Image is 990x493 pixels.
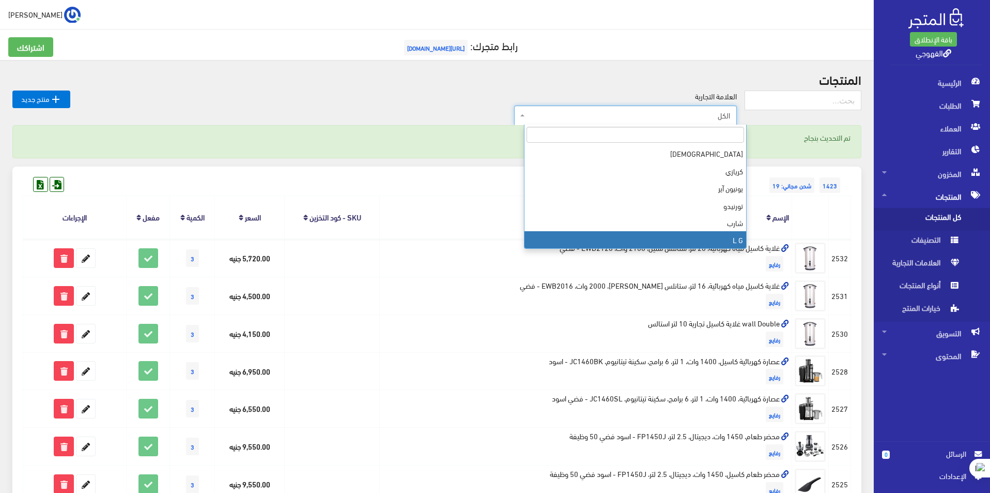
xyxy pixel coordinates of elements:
[12,72,861,86] h2: المنتجات
[8,6,81,23] a: ... [PERSON_NAME]
[874,94,990,117] a: الطلبات
[916,45,951,60] a: القهوجي
[882,94,982,117] span: الطلبات
[514,106,737,125] span: الكل
[23,132,850,143] p: تم التحديث بنجاح
[829,277,851,315] td: 2531
[64,7,81,23] img: ...
[874,117,990,140] a: العملاء
[910,32,957,47] a: باقة الإنطلاق
[380,239,792,277] td: غلاية كاسيل مياه كهربائية، 20 لتر، ستانلس ستيل، 2100 وات، EWB2120 - فضي
[795,280,826,311] img: ghlay-myah-khrbayy-16-ltr-stanls-styl-2000-oat-ewb2016-fdy.jpg
[882,140,982,162] span: التقارير
[8,8,63,21] span: [PERSON_NAME]
[766,369,783,384] span: رفايع
[380,277,792,315] td: غلاية كاسيل مياه كهربائية، 16 لتر، ستانلس [PERSON_NAME]، 2000 وات، EWB2016 - فضي
[882,208,961,231] span: كل المنتجات
[795,431,826,462] img: mhdr-taaam-1450-oat-dygytal-25-ltr-fp1450j-asod-fdy-50-othyf.jpg
[524,145,746,162] li: [DEMOGRAPHIC_DATA]
[882,71,982,94] span: الرئيسية
[769,177,814,193] span: شحن مجاني: 19
[380,315,792,352] td: wall Double غلایة كاسيل تجاریة 10 لتر استالس
[186,362,199,380] span: 3
[795,355,826,386] img: aasar-khrbayy-1400-oat-1-ltr-6-bramg-skyn-tytanyom-jc1460bk-asod.jpg
[874,345,990,367] a: المحتوى
[874,276,990,299] a: أنواع المنتجات
[186,438,199,455] span: 3
[819,177,840,193] span: 1423
[766,294,783,309] span: رفايع
[524,231,746,248] li: L G
[882,345,982,367] span: المحتوى
[882,470,982,487] a: اﻹعدادات
[882,162,982,185] span: المخزون
[766,332,783,347] span: رفايع
[524,162,746,180] li: كريازي
[215,277,285,315] td: 4,500.00 جنيه
[186,287,199,305] span: 3
[8,37,53,57] a: اشتراكك
[882,231,961,253] span: التصنيفات
[882,253,961,276] span: العلامات التجارية
[882,299,961,322] span: خيارات المنتج
[143,210,160,224] a: مفعل
[380,428,792,466] td: محضر طعام، 1450 وات، ديجيتال، 2.5 لتر، FP1450J - اسود فضي 50 وظيفة
[874,299,990,322] a: خيارات المنتج
[186,400,199,417] span: 3
[12,91,70,108] a: منتج جديد
[882,448,982,470] a: 0 الرسائل
[12,422,52,461] iframe: Drift Widget Chat Controller
[401,36,518,55] a: رابط متجرك:[URL][DOMAIN_NAME]
[766,444,783,460] span: رفايع
[186,249,199,267] span: 3
[404,40,468,55] span: [URL][DOMAIN_NAME]
[898,448,966,459] span: الرسائل
[772,210,789,224] a: الإسم
[908,8,964,28] img: .
[874,231,990,253] a: التصنيفات
[215,315,285,352] td: 4,150.00 جنيه
[695,91,737,102] label: العلامة التجارية
[524,214,746,231] li: شارب
[524,197,746,214] li: تورنيدو
[882,185,982,208] span: المنتجات
[829,315,851,352] td: 2530
[186,325,199,342] span: 3
[874,162,990,185] a: المخزون
[795,318,826,349] img: wall-double-ghlay-tgary-10-ltr-astals.jpg
[829,352,851,390] td: 2528
[310,210,361,224] a: SKU - كود التخزين
[890,470,966,482] span: اﻹعدادات
[766,256,783,272] span: رفايع
[380,390,792,428] td: عصارة كهربائية، 1400 وات، 1 لتر، 6 برامج، سكينة تيتانيوم، JC1460SL - فضي اسود
[874,140,990,162] a: التقارير
[23,196,127,239] th: الإجراءات
[882,276,961,299] span: أنواع المنتجات
[874,208,990,231] a: كل المنتجات
[766,407,783,422] span: رفايع
[527,110,730,121] span: الكل
[215,390,285,428] td: 6,550.00 جنيه
[829,428,851,466] td: 2526
[882,322,982,345] span: التسويق
[187,210,205,224] a: الكمية
[215,352,285,390] td: 6,950.00 جنيه
[245,210,261,224] a: السعر
[829,239,851,277] td: 2532
[874,253,990,276] a: العلامات التجارية
[50,93,62,106] i: 
[874,185,990,208] a: المنتجات
[795,393,826,424] img: aasar-khrbayy-1400-oat-1-ltr-6-bramg-skyn-tytanyom-jc1460sl-fdy-asod.jpg
[215,428,285,466] td: 9,550.00 جنيه
[829,390,851,428] td: 2527
[186,475,199,493] span: 3
[524,180,746,197] li: يونيون آير
[882,451,890,459] span: 0
[380,352,792,390] td: عصارة كهربائية كاسيل، 1400 وات، 1 لتر، 6 برامج، سكينة تيتانيوم، JC1460BK - اسود
[874,71,990,94] a: الرئيسية
[882,117,982,140] span: العملاء
[745,91,861,110] input: بحث...
[215,239,285,277] td: 5,720.00 جنيه
[795,243,826,274] img: ghlay-myah-khrbayy-20-ltr-stanls-styl-2100-oat-ewb2120-fdy.jpg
